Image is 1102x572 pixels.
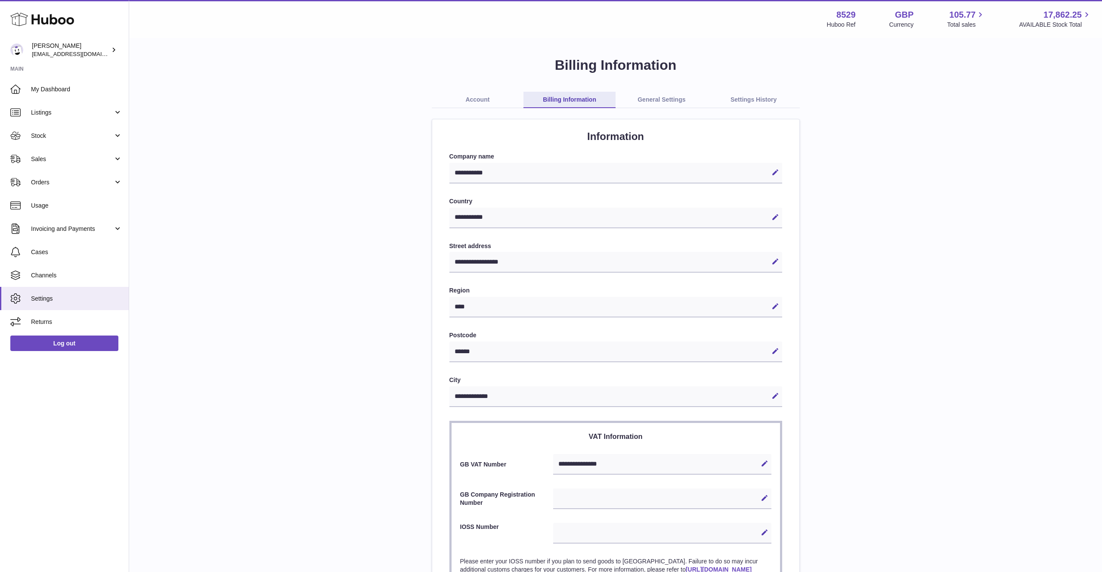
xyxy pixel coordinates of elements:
div: [PERSON_NAME] [32,42,109,58]
span: Returns [31,318,122,326]
span: Channels [31,271,122,280]
a: Log out [10,336,118,351]
span: Cases [31,248,122,256]
a: Settings History [708,92,800,108]
h2: Information [449,130,782,143]
a: Account [432,92,524,108]
label: GB Company Registration Number [460,491,554,507]
span: Stock [31,132,113,140]
label: IOSS Number [460,523,554,541]
span: 17,862.25 [1043,9,1082,21]
a: 105.77 Total sales [947,9,985,29]
label: Country [449,197,782,205]
span: Sales [31,155,113,163]
span: Total sales [947,21,985,29]
span: AVAILABLE Stock Total [1019,21,1092,29]
span: 105.77 [949,9,975,21]
h1: Billing Information [143,56,1088,75]
div: Huboo Ref [827,21,856,29]
label: Region [449,286,782,295]
label: Postcode [449,331,782,339]
label: City [449,376,782,384]
strong: 8529 [836,9,856,21]
div: Currency [889,21,914,29]
h3: VAT Information [460,432,771,441]
strong: GBP [895,9,913,21]
img: admin@redgrass.ch [10,44,23,56]
a: General Settings [616,92,708,108]
span: My Dashboard [31,85,122,93]
span: Settings [31,295,122,303]
a: 17,862.25 AVAILABLE Stock Total [1019,9,1092,29]
label: Company name [449,152,782,161]
label: GB VAT Number [460,460,554,469]
span: Listings [31,109,113,117]
span: Orders [31,178,113,187]
label: Street address [449,242,782,250]
a: Billing Information [523,92,616,108]
span: Usage [31,202,122,210]
span: [EMAIL_ADDRESS][DOMAIN_NAME] [32,50,127,57]
span: Invoicing and Payments [31,225,113,233]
